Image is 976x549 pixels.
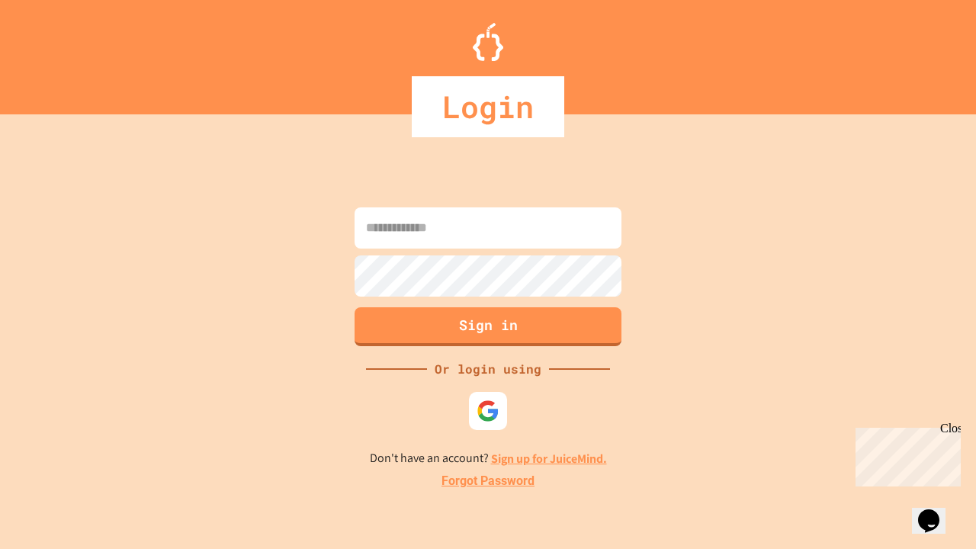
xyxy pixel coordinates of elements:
div: Login [412,76,564,137]
div: Or login using [427,360,549,378]
div: Chat with us now!Close [6,6,105,97]
button: Sign in [355,307,621,346]
p: Don't have an account? [370,449,607,468]
a: Sign up for JuiceMind. [491,451,607,467]
iframe: chat widget [849,422,961,486]
img: Logo.svg [473,23,503,61]
iframe: chat widget [912,488,961,534]
a: Forgot Password [441,472,535,490]
img: google-icon.svg [477,400,499,422]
